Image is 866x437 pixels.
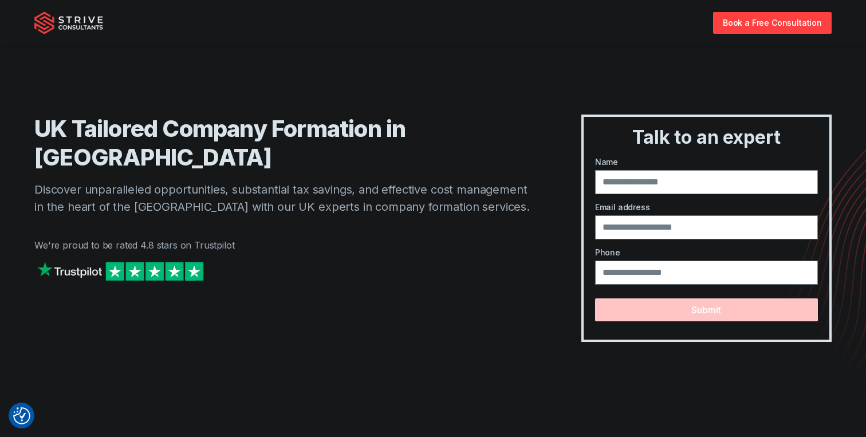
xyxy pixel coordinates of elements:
[595,298,818,321] button: Submit
[588,126,825,149] h3: Talk to an expert
[34,115,536,172] h1: UK Tailored Company Formation in [GEOGRAPHIC_DATA]
[595,246,818,258] label: Phone
[13,407,30,424] button: Consent Preferences
[34,238,536,252] p: We're proud to be rated 4.8 stars on Trustpilot
[34,259,206,284] img: Strive on Trustpilot
[34,181,536,215] p: Discover unparalleled opportunities, substantial tax savings, and effective cost management in th...
[34,11,103,34] img: Strive Consultants
[595,156,818,168] label: Name
[713,12,832,33] a: Book a Free Consultation
[13,407,30,424] img: Revisit consent button
[595,201,818,213] label: Email address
